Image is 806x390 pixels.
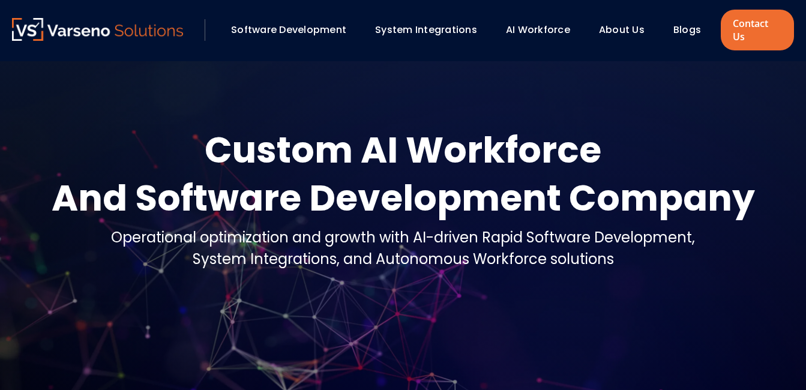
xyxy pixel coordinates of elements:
[231,23,346,37] a: Software Development
[500,20,587,40] div: AI Workforce
[52,174,755,222] div: And Software Development Company
[369,20,494,40] div: System Integrations
[673,23,701,37] a: Blogs
[599,23,645,37] a: About Us
[111,227,695,248] div: Operational optimization and growth with AI-driven Rapid Software Development,
[506,23,570,37] a: AI Workforce
[375,23,477,37] a: System Integrations
[52,126,755,174] div: Custom AI Workforce
[111,248,695,270] div: System Integrations, and Autonomous Workforce solutions
[721,10,794,50] a: Contact Us
[12,18,183,41] img: Varseno Solutions – Product Engineering & IT Services
[667,20,718,40] div: Blogs
[12,18,183,42] a: Varseno Solutions – Product Engineering & IT Services
[593,20,661,40] div: About Us
[225,20,363,40] div: Software Development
